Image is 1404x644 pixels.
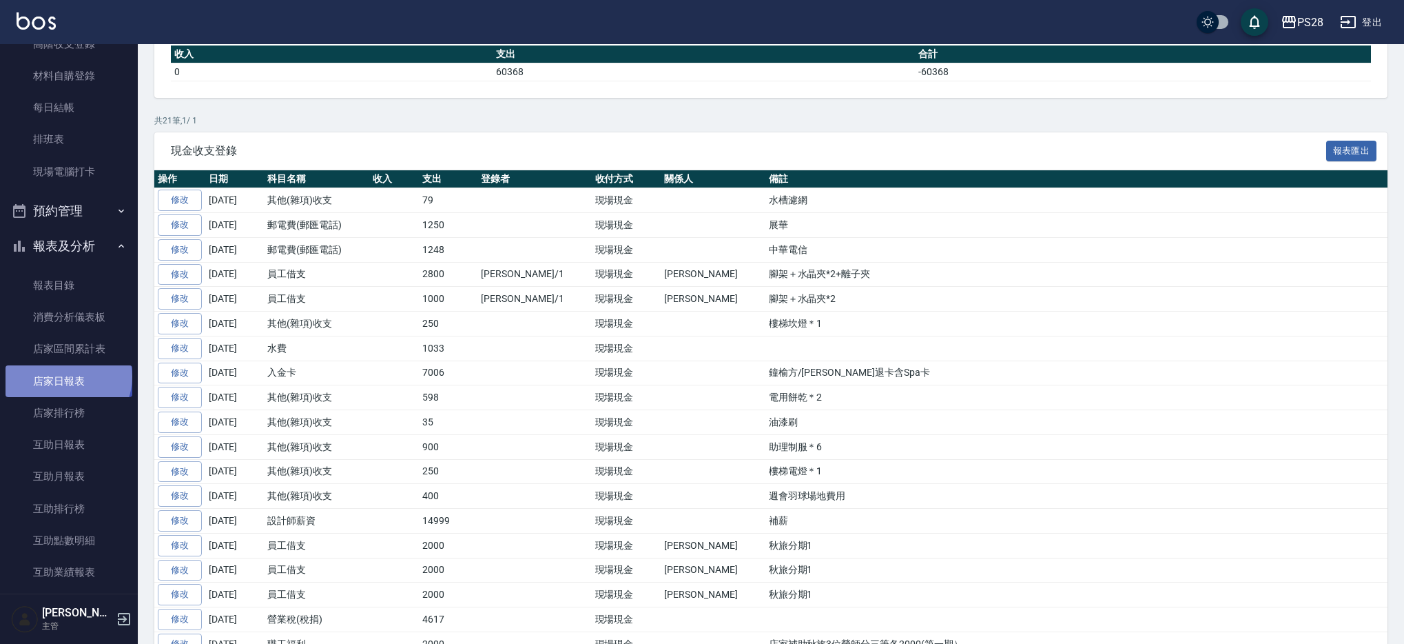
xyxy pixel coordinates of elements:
td: 中華電信 [765,237,1387,262]
a: 每日結帳 [6,92,132,123]
a: 修改 [158,363,202,384]
button: PS28 [1275,8,1329,37]
td: 郵電費(郵匯電話) [264,237,369,262]
div: PS28 [1297,14,1323,31]
a: 消費分析儀表板 [6,301,132,333]
th: 合計 [915,46,1371,63]
td: [PERSON_NAME]/1 [477,287,591,312]
td: 員工借支 [264,583,369,607]
td: 現場現金 [592,385,661,410]
th: 備註 [765,170,1387,188]
td: 400 [419,484,477,509]
td: 現場現金 [592,583,661,607]
td: 其他(雜項)收支 [264,312,369,336]
th: 關係人 [661,170,765,188]
td: [DATE] [205,361,264,385]
td: 現場現金 [592,287,661,312]
td: [DATE] [205,607,264,632]
a: 互助日報表 [6,429,132,461]
a: 修改 [158,387,202,408]
td: [PERSON_NAME] [661,558,765,583]
th: 支出 [493,46,915,63]
td: 其他(雜項)收支 [264,410,369,435]
td: 250 [419,312,477,336]
a: 店家排行榜 [6,397,132,429]
td: 現場現金 [592,459,661,484]
td: 35 [419,410,477,435]
a: 報表匯出 [1326,143,1377,157]
a: 互助業績報表 [6,556,132,588]
th: 收入 [369,170,420,188]
button: 預約管理 [6,193,132,229]
td: 現場現金 [592,213,661,238]
td: 250 [419,459,477,484]
td: -60368 [915,63,1371,81]
h5: [PERSON_NAME] [42,606,112,620]
button: 報表及分析 [6,228,132,264]
a: 修改 [158,510,202,532]
a: 互助點數明細 [6,525,132,556]
td: 水槽濾網 [765,188,1387,213]
td: 現場現金 [592,237,661,262]
td: 2000 [419,533,477,558]
a: 修改 [158,535,202,556]
td: 現場現金 [592,484,661,509]
td: 1248 [419,237,477,262]
td: [DATE] [205,312,264,336]
a: 修改 [158,461,202,483]
td: [DATE] [205,459,264,484]
a: 材料自購登錄 [6,60,132,92]
button: save [1241,8,1268,36]
td: 其他(雜項)收支 [264,459,369,484]
td: [DATE] [205,385,264,410]
a: 互助排行榜 [6,493,132,525]
td: 郵電費(郵匯電話) [264,213,369,238]
td: 電用餅乾＊2 [765,385,1387,410]
td: 腳架＋水晶夾*2 [765,287,1387,312]
td: 其他(雜項)收支 [264,385,369,410]
a: 修改 [158,288,202,310]
button: 登出 [1334,10,1387,35]
td: 秋旅分期1 [765,558,1387,583]
td: 現場現金 [592,312,661,336]
a: 高階收支登錄 [6,28,132,60]
span: 現金收支登錄 [171,144,1326,158]
td: 週會羽球場地費用 [765,484,1387,509]
a: 修改 [158,214,202,236]
td: [DATE] [205,287,264,312]
a: 修改 [158,560,202,581]
td: [PERSON_NAME] [661,583,765,607]
td: [PERSON_NAME] [661,262,765,287]
p: 共 21 筆, 1 / 1 [154,114,1387,127]
a: 修改 [158,264,202,285]
td: 秋旅分期1 [765,533,1387,558]
td: 4617 [419,607,477,632]
td: 樓梯坎燈＊1 [765,312,1387,336]
td: [DATE] [205,213,264,238]
a: 修改 [158,338,202,359]
td: 現場現金 [592,262,661,287]
td: 現場現金 [592,558,661,583]
th: 日期 [205,170,264,188]
td: 14999 [419,509,477,534]
td: [PERSON_NAME] [661,533,765,558]
td: 油漆刷 [765,410,1387,435]
td: 現場現金 [592,509,661,534]
td: 員工借支 [264,558,369,583]
td: 其他(雜項)收支 [264,188,369,213]
td: 入金卡 [264,361,369,385]
td: 水費 [264,336,369,361]
a: 修改 [158,436,202,458]
a: 修改 [158,239,202,261]
td: [PERSON_NAME] [661,287,765,312]
td: [DATE] [205,262,264,287]
th: 科目名稱 [264,170,369,188]
td: 鐘榆方/[PERSON_NAME]退卡含Spa卡 [765,361,1387,385]
td: 2000 [419,558,477,583]
button: 報表匯出 [1326,141,1377,162]
td: 60368 [493,63,915,81]
td: 樓梯電燈＊1 [765,459,1387,484]
a: 修改 [158,584,202,605]
th: 支出 [419,170,477,188]
img: Logo [17,12,56,30]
